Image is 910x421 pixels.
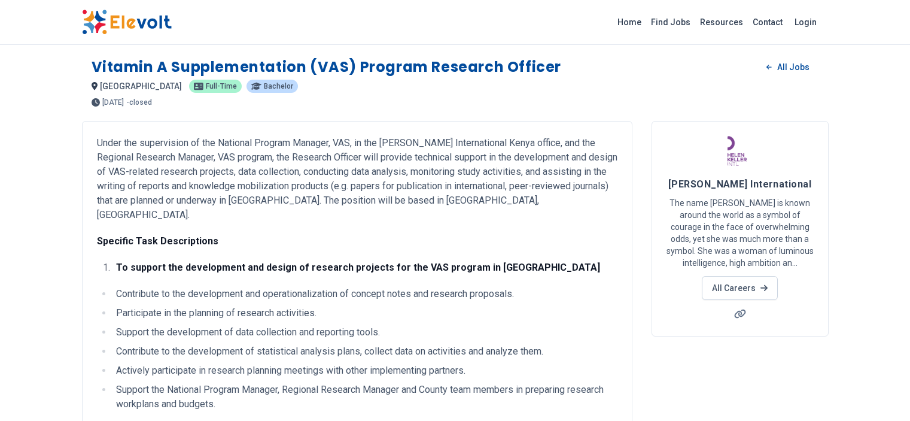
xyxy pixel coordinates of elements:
p: - closed [126,99,152,106]
strong: Specific Task Descriptions [97,235,218,247]
li: Support the development of data collection and reporting tools. [112,325,617,340]
span: [GEOGRAPHIC_DATA] [100,81,182,91]
p: The name [PERSON_NAME] is known around the world as a symbol of courage in the face of overwhelmi... [666,197,814,269]
p: Under the supervision of the National Program Manager, VAS, in the [PERSON_NAME] International Ke... [97,136,617,222]
span: [DATE] [102,99,124,106]
a: Contact [748,13,787,32]
img: Elevolt [82,10,172,35]
a: Home [613,13,646,32]
span: bachelor [264,83,293,90]
li: Contribute to the development and operationalization of concept notes and research proposals. [112,287,617,301]
strong: To support the development and design of research projects for the VAS program in [GEOGRAPHIC_DATA] [116,262,600,273]
a: Login [787,10,824,34]
li: Support the National Program Manager, Regional Research Manager and County team members in prepar... [112,383,617,411]
a: Resources [695,13,748,32]
li: Participate in the planning of research activities. [112,306,617,320]
span: full-time [206,83,237,90]
li: Contribute to the development of statistical analysis plans, collect data on activities and analy... [112,344,617,359]
a: All Jobs [757,58,818,76]
a: All Careers [702,276,778,300]
li: Actively participate in research planning meetings with other implementing partners. [112,364,617,378]
span: [PERSON_NAME] International [668,178,811,190]
img: Hellen Keller International [725,136,755,166]
a: Find Jobs [646,13,695,32]
h1: Vitamin A Supplementation (VAS) Program Research Officer [92,57,562,77]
